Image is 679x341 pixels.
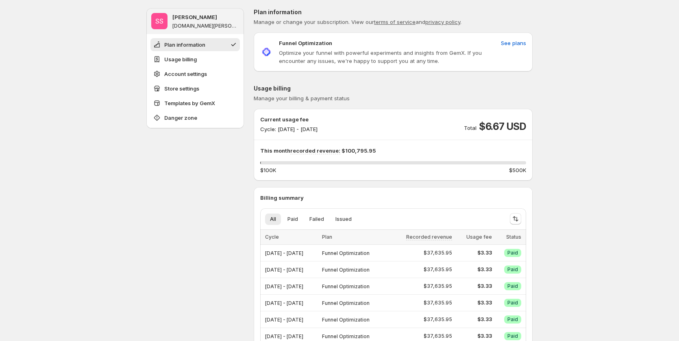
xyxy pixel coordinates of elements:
[164,55,197,63] span: Usage billing
[150,97,240,110] button: Templates by GemX
[501,39,526,47] span: See plans
[254,8,533,16] p: Plan information
[424,316,452,323] span: $37,635.95
[260,166,276,174] span: $100K
[260,125,318,133] p: Cycle: [DATE] - [DATE]
[507,283,518,289] span: Paid
[507,333,518,339] span: Paid
[287,216,298,222] span: Paid
[510,213,521,224] button: Sort the results
[164,41,205,49] span: Plan information
[496,37,531,50] button: See plans
[425,19,460,25] a: privacy policy
[260,194,526,202] p: Billing summary
[466,234,492,240] span: Usage fee
[265,267,303,273] span: [DATE] - [DATE]
[507,250,518,256] span: Paid
[265,234,279,240] span: Cycle
[322,333,370,339] span: Funnel Optimization
[151,13,168,29] span: Sandy Sandy
[424,266,452,273] span: $37,635.95
[164,99,215,107] span: Templates by GemX
[150,82,240,95] button: Store settings
[457,316,492,323] span: $3.33
[155,17,163,25] text: SS
[322,317,370,323] span: Funnel Optimization
[464,124,477,132] p: Total
[172,23,239,29] p: [DOMAIN_NAME][PERSON_NAME]
[322,267,370,273] span: Funnel Optimization
[164,114,197,122] span: Danger zone
[150,53,240,66] button: Usage billing
[406,234,452,240] span: Recorded revenue
[457,300,492,306] span: $3.33
[164,70,207,78] span: Account settings
[479,120,526,133] span: $6.67 USD
[457,266,492,273] span: $3.33
[290,147,340,154] span: recorded revenue:
[260,147,526,155] p: This month $100,795.95
[265,333,303,339] span: [DATE] - [DATE]
[265,300,303,306] span: [DATE] - [DATE]
[506,234,521,240] span: Status
[150,38,240,51] button: Plan information
[374,19,416,25] a: terms of service
[260,115,318,123] p: Current usage fee
[322,250,370,256] span: Funnel Optimization
[509,166,526,174] span: $500K
[424,300,452,306] span: $37,635.95
[424,333,452,339] span: $37,635.95
[322,283,370,289] span: Funnel Optimization
[457,250,492,256] span: $3.33
[457,333,492,339] span: $3.33
[309,216,324,222] span: Failed
[424,283,452,289] span: $37,635.95
[254,84,533,93] p: Usage billing
[254,95,350,101] span: Manage your billing & payment status
[322,300,370,306] span: Funnel Optimization
[424,250,452,256] span: $37,635.95
[279,49,498,65] p: Optimize your funnel with powerful experiments and insights from GemX. If you encounter any issue...
[457,283,492,289] span: $3.33
[507,300,518,306] span: Paid
[507,266,518,273] span: Paid
[172,13,217,21] p: [PERSON_NAME]
[150,111,240,124] button: Danger zone
[507,316,518,323] span: Paid
[279,39,332,47] p: Funnel Optimization
[150,67,240,80] button: Account settings
[270,216,276,222] span: All
[265,317,303,323] span: [DATE] - [DATE]
[164,84,199,93] span: Store settings
[260,46,272,58] img: Funnel Optimization
[254,19,461,25] span: Manage or change your subscription. View our and .
[265,283,303,289] span: [DATE] - [DATE]
[265,250,303,256] span: [DATE] - [DATE]
[322,234,332,240] span: Plan
[335,216,352,222] span: Issued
